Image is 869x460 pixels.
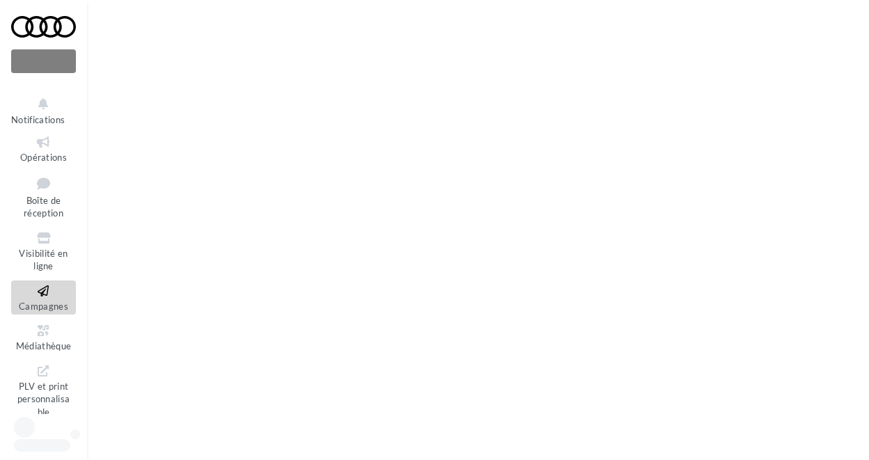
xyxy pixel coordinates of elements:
div: Nouvelle campagne [11,49,76,73]
a: Visibilité en ligne [11,228,76,275]
a: Boîte de réception [11,171,76,222]
span: Campagnes [19,301,68,312]
span: PLV et print personnalisable [17,378,70,418]
a: Campagnes [11,280,76,315]
a: Opérations [11,132,76,166]
span: Boîte de réception [24,195,63,219]
span: Médiathèque [16,340,72,351]
a: Médiathèque [11,320,76,354]
a: PLV et print personnalisable [11,360,76,421]
span: Visibilité en ligne [19,248,68,272]
span: Notifications [11,114,65,125]
span: Opérations [20,152,67,163]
